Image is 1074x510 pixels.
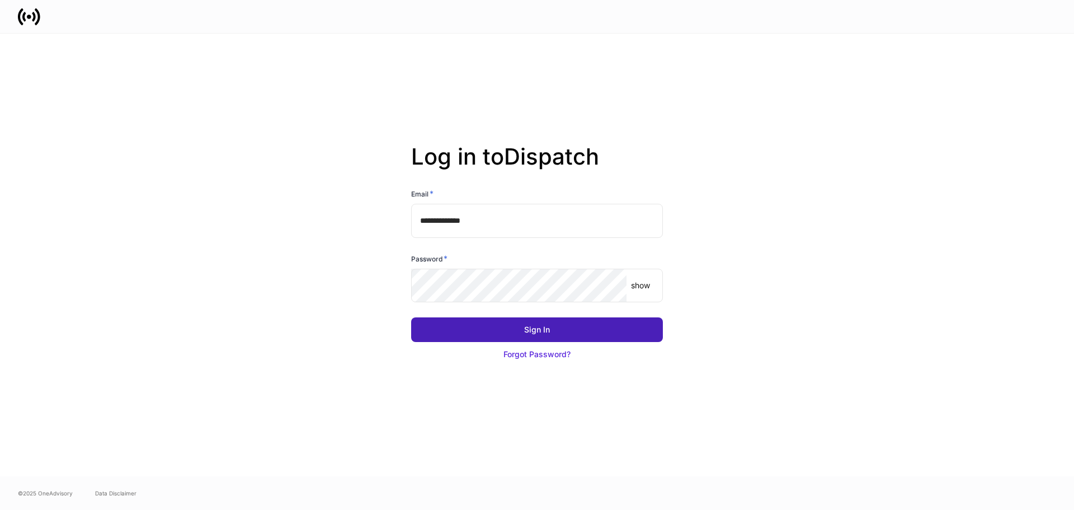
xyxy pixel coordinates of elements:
div: Sign In [524,324,550,335]
p: show [631,280,650,291]
h6: Password [411,253,447,264]
h6: Email [411,188,434,199]
button: Sign In [411,317,663,342]
span: © 2025 OneAdvisory [18,489,73,498]
h2: Log in to Dispatch [411,143,663,188]
div: Forgot Password? [503,349,571,360]
button: Forgot Password? [411,342,663,367]
a: Data Disclaimer [95,489,136,498]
